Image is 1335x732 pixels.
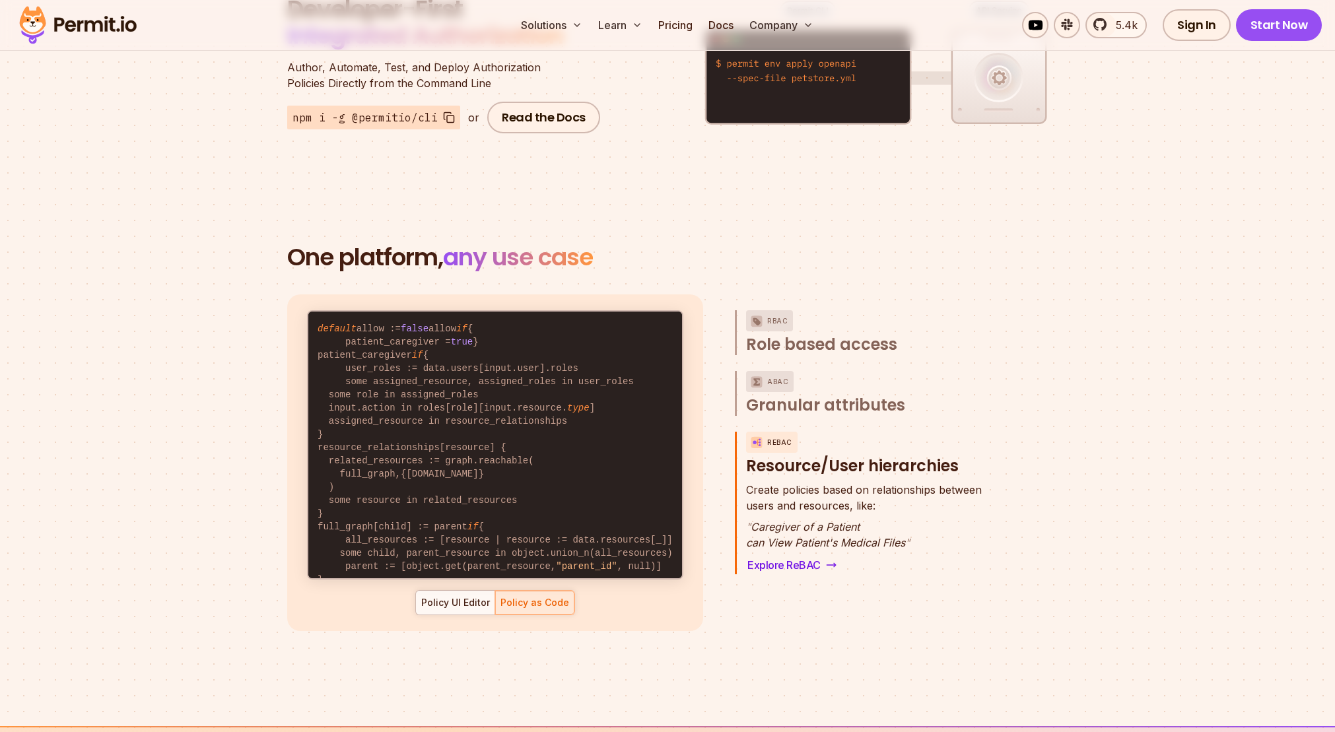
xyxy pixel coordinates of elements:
span: if [467,521,479,532]
img: Permit logo [13,3,143,48]
span: " [746,520,751,533]
span: false [401,323,428,334]
a: Explore ReBAC [746,556,838,574]
span: Author, Automate, Test, and Deploy Authorization [287,59,604,75]
button: Solutions [516,12,588,38]
button: Policy UI Editor [415,590,495,615]
span: if [456,323,467,334]
p: ABAC [767,371,788,392]
span: "parent_id" [556,561,617,572]
span: 5.4k [1108,17,1138,33]
a: Start Now [1236,9,1322,41]
span: " [905,536,910,549]
div: or [468,110,479,125]
span: default [318,323,357,334]
button: npm i -g @permitio/cli [287,106,460,129]
span: npm i -g @permitio/cli [292,110,438,125]
a: Docs [703,12,739,38]
a: Read the Docs [487,102,600,133]
span: if [412,350,423,360]
a: Sign In [1163,9,1231,41]
p: Policies Directly from the Command Line [287,59,604,91]
button: ABACGranular attributes [746,371,992,416]
span: type [567,403,590,413]
p: Caregiver of a Patient can View Patient's Medical Files [746,519,982,550]
p: RBAC [767,310,788,331]
div: Policy UI Editor [421,596,490,609]
div: ReBACResource/User hierarchies [746,482,992,574]
code: allow := allow { patient_caregiver = } patient_caregiver { user_roles := data.users[input.user].r... [308,312,682,610]
a: Pricing [653,12,698,38]
a: 5.4k [1085,12,1147,38]
span: true [451,337,473,347]
p: users and resources, like: [746,482,982,514]
span: Granular attributes [746,395,905,416]
button: Learn [593,12,648,38]
span: Create policies based on relationships between [746,482,982,498]
h2: One platform, [287,244,1048,271]
button: Company [744,12,819,38]
span: Role based access [746,334,897,355]
button: RBACRole based access [746,310,992,355]
span: any use case [443,240,593,274]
